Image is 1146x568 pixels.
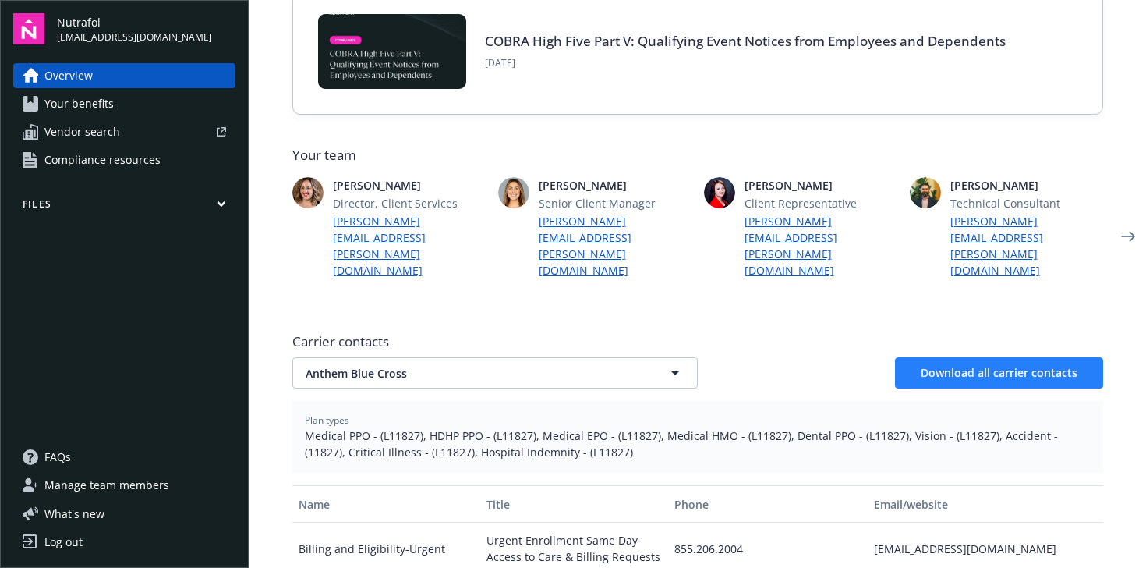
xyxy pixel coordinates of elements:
span: Senior Client Manager [539,195,691,211]
a: Vendor search [13,119,235,144]
a: Next [1116,224,1141,249]
img: navigator-logo.svg [13,13,44,44]
div: Email/website [874,496,1096,513]
span: FAQs [44,445,71,470]
a: [PERSON_NAME][EMAIL_ADDRESS][PERSON_NAME][DOMAIN_NAME] [950,213,1103,279]
span: [PERSON_NAME] [950,177,1103,193]
span: Client Representative [745,195,897,211]
div: Log out [44,530,83,555]
span: Overview [44,63,93,88]
img: photo [292,177,324,208]
span: What ' s new [44,506,104,522]
span: Anthem Blue Cross [306,365,630,382]
span: Director, Client Services [333,195,486,211]
span: [PERSON_NAME] [539,177,691,193]
a: Your benefits [13,91,235,116]
img: BLOG-Card Image - Compliance - COBRA High Five Pt 5 - 09-11-25.jpg [318,14,466,89]
button: Phone [668,485,868,523]
a: Compliance resources [13,147,235,172]
a: [PERSON_NAME][EMAIL_ADDRESS][PERSON_NAME][DOMAIN_NAME] [333,213,486,279]
span: Your team [292,146,1103,165]
span: Manage team members [44,473,169,498]
img: photo [910,177,941,208]
button: Files [13,197,235,217]
img: photo [704,177,735,208]
a: Overview [13,63,235,88]
span: Medical PPO - (L11827), HDHP PPO - (L11827), Medical EPO - (L11827), Medical HMO - (L11827), Dent... [305,428,1091,460]
button: Download all carrier contacts [895,357,1103,389]
span: Compliance resources [44,147,161,172]
button: What's new [13,506,129,522]
a: FAQs [13,445,235,470]
button: Nutrafol[EMAIL_ADDRESS][DOMAIN_NAME] [57,13,235,44]
span: [PERSON_NAME] [333,177,486,193]
button: Anthem Blue Cross [292,357,698,389]
span: Download all carrier contacts [921,365,1077,380]
a: [PERSON_NAME][EMAIL_ADDRESS][PERSON_NAME][DOMAIN_NAME] [745,213,897,279]
span: Vendor search [44,119,120,144]
span: Technical Consultant [950,195,1103,211]
span: Nutrafol [57,14,212,30]
button: Name [292,485,480,523]
div: Title [486,496,662,513]
span: Plan types [305,414,1091,428]
span: Carrier contacts [292,332,1103,351]
div: Name [299,496,474,513]
button: Email/website [868,485,1102,523]
img: photo [498,177,529,208]
span: [EMAIL_ADDRESS][DOMAIN_NAME] [57,30,212,44]
span: [DATE] [485,56,1006,70]
span: Your benefits [44,91,114,116]
span: [PERSON_NAME] [745,177,897,193]
a: [PERSON_NAME][EMAIL_ADDRESS][PERSON_NAME][DOMAIN_NAME] [539,213,691,279]
button: Title [480,485,668,523]
div: Phone [674,496,861,513]
a: Manage team members [13,473,235,498]
a: COBRA High Five Part V: Qualifying Event Notices from Employees and Dependents [485,32,1006,50]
